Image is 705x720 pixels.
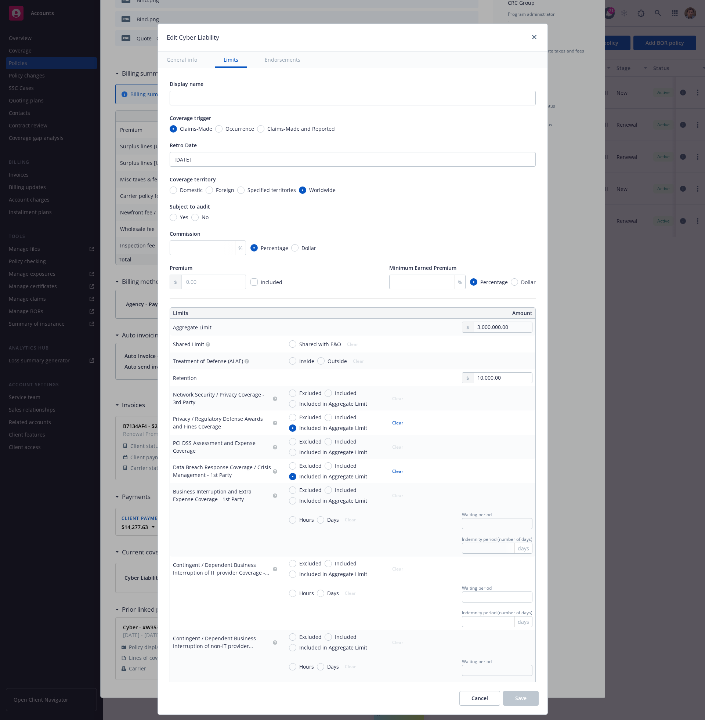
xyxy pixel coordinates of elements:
div: Aggregate Limit [173,323,211,331]
span: Waiting period [462,658,492,665]
div: Contingent / Dependent Business Interruption of IT provider Coverage - 1st Party [173,561,271,576]
input: Included in Aggregate Limit [289,400,296,408]
button: Cancel [459,691,500,706]
div: Business Interruption and Extra Expense Coverage - 1st Party [173,488,271,503]
button: Endorsements [256,51,309,68]
input: Excluded [289,633,296,641]
input: Inside [289,357,296,365]
span: Domestic [180,186,203,194]
span: Excluded [299,486,322,494]
span: Excluded [299,462,322,470]
span: Claims-Made and Reported [267,125,335,133]
input: Included [325,560,332,567]
input: Excluded [289,560,296,567]
span: Waiting period [462,511,492,518]
div: Retention [173,374,197,382]
span: Worldwide [309,186,336,194]
div: Contingent / Dependent Business Interruption of non-IT provider Coverage - 1st Party [173,634,271,650]
span: Included [335,560,357,567]
input: Worldwide [299,187,306,194]
span: Days [327,516,339,524]
input: Claims-Made [170,125,177,133]
span: % [458,278,462,286]
input: Claims-Made and Reported [257,125,264,133]
button: Limits [215,51,247,68]
input: Foreign [206,187,213,194]
span: Included in Aggregate Limit [299,448,367,456]
span: Included in Aggregate Limit [299,644,367,651]
div: PCI DSS Assessment and Expense Coverage [173,439,271,455]
input: Shared with E&O [289,340,296,348]
span: Included [261,279,282,286]
input: Days [317,663,324,670]
span: Included in Aggregate Limit [299,400,367,408]
input: Included in Aggregate Limit [289,473,296,480]
span: Premium [170,264,192,271]
span: Included [335,438,357,445]
input: Days [317,516,324,524]
span: Included [335,486,357,494]
input: Included [325,390,332,397]
button: Clear [388,417,408,428]
span: Included in Aggregate Limit [299,497,367,504]
input: Yes [170,214,177,221]
span: Hours [299,663,314,670]
button: Clear [388,466,408,476]
span: Included [335,462,357,470]
span: % [238,244,243,252]
input: Included in Aggregate Limit [289,644,296,651]
h1: Edit Cyber Liability [167,33,219,42]
input: 0.00 [182,275,245,289]
input: Domestic [170,187,177,194]
span: Retro Date [170,142,197,149]
input: 0.00 [474,322,532,332]
input: No [191,214,199,221]
span: Claims-Made [180,125,212,133]
span: Days [327,663,339,670]
input: 0.00 [474,373,532,383]
input: Included in Aggregate Limit [289,449,296,456]
input: Excluded [289,414,296,421]
span: Specified territories [247,186,296,194]
span: Hours [299,516,314,524]
input: Specified territories [237,187,245,194]
span: Cancel [471,695,488,702]
span: Commission [170,230,200,237]
input: Percentage [470,278,477,286]
div: Privacy / Regulatory Defense Awards and Fines Coverage [173,415,271,430]
input: Included [325,414,332,421]
span: Included [335,633,357,641]
div: Data Breach Response Coverage / Crisis Management - 1st Party [173,463,271,479]
span: Indemnity period (number of days) [462,609,532,616]
button: General info [158,51,206,68]
input: Excluded [289,438,296,445]
input: Outside [317,357,325,365]
span: Included in Aggregate Limit [299,570,367,578]
span: Hours [299,589,314,597]
span: Display name [170,80,203,87]
input: Included in Aggregate Limit [289,571,296,578]
span: Included in Aggregate Limit [299,473,367,480]
span: Excluded [299,389,322,397]
input: Hours [289,590,296,597]
div: Shared Limit [173,340,204,348]
span: Percentage [480,278,508,286]
span: Occurrence [225,125,254,133]
input: Hours [289,663,296,670]
span: Outside [328,357,347,365]
span: Dollar [301,244,316,252]
input: Excluded [289,462,296,470]
span: Yes [180,213,188,221]
input: Included [325,486,332,494]
span: No [202,213,209,221]
span: Excluded [299,413,322,421]
input: Included [325,438,332,445]
span: Included [335,413,357,421]
span: Minimum Earned Premium [389,264,456,271]
input: Included in Aggregate Limit [289,424,296,432]
div: Treatment of Defense (ALAE) [173,357,243,365]
span: Excluded [299,438,322,445]
span: Included [335,389,357,397]
th: Amount [356,308,535,319]
input: Occurrence [215,125,223,133]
